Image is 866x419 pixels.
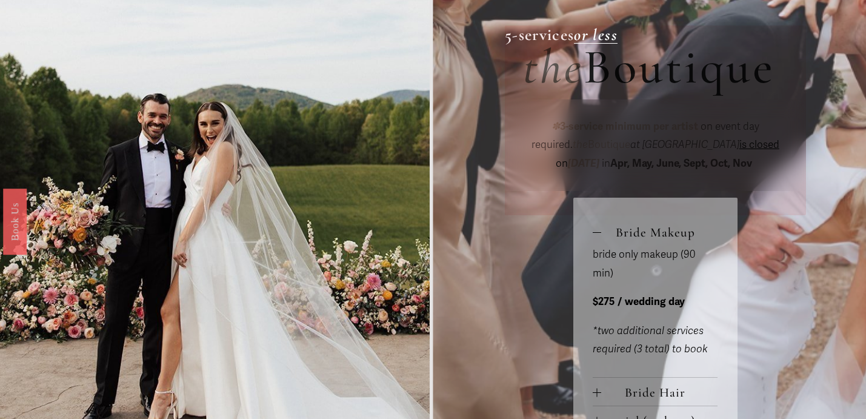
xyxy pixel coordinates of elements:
em: ✽ [551,120,560,133]
span: Bride Makeup [601,225,718,240]
em: at [GEOGRAPHIC_DATA] [630,138,739,151]
span: Bride Hair [601,385,718,400]
button: Bride Makeup [593,218,718,246]
span: Boutique [573,138,630,151]
span: in [599,157,754,170]
em: the [573,138,588,151]
span: is closed [739,138,779,151]
strong: $275 / wedding day [593,295,685,308]
strong: 3-service minimum per artist [560,120,698,133]
div: Bride Makeup [593,246,718,377]
button: Bride Hair [593,378,718,406]
strong: Apr, May, June, Sept, Oct, Nov [610,157,752,170]
p: bride only makeup (90 min) [593,246,718,283]
strong: 5-services [505,25,575,45]
em: *two additional services required (3 total) to book [593,324,708,356]
span: Boutique [584,38,775,96]
a: Book Us [3,188,27,254]
em: the [523,38,584,96]
p: on [523,118,788,173]
a: or less [574,25,617,45]
em: [DATE] [568,157,599,170]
